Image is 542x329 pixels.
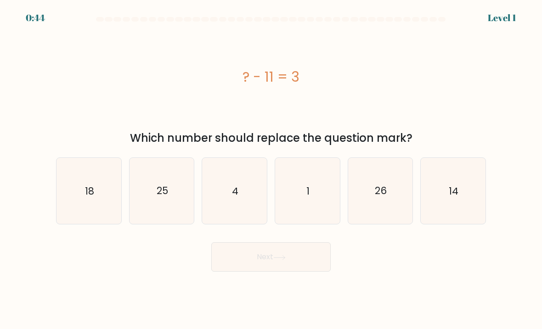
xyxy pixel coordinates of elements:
text: 26 [375,184,387,197]
text: 1 [306,184,310,197]
button: Next [211,242,331,272]
div: ? - 11 = 3 [56,67,486,87]
div: Level 1 [488,11,516,25]
text: 18 [85,184,94,197]
text: 4 [232,184,238,197]
div: Which number should replace the question mark? [62,130,480,146]
text: 25 [157,184,168,197]
div: 0:44 [26,11,45,25]
text: 14 [449,184,459,197]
